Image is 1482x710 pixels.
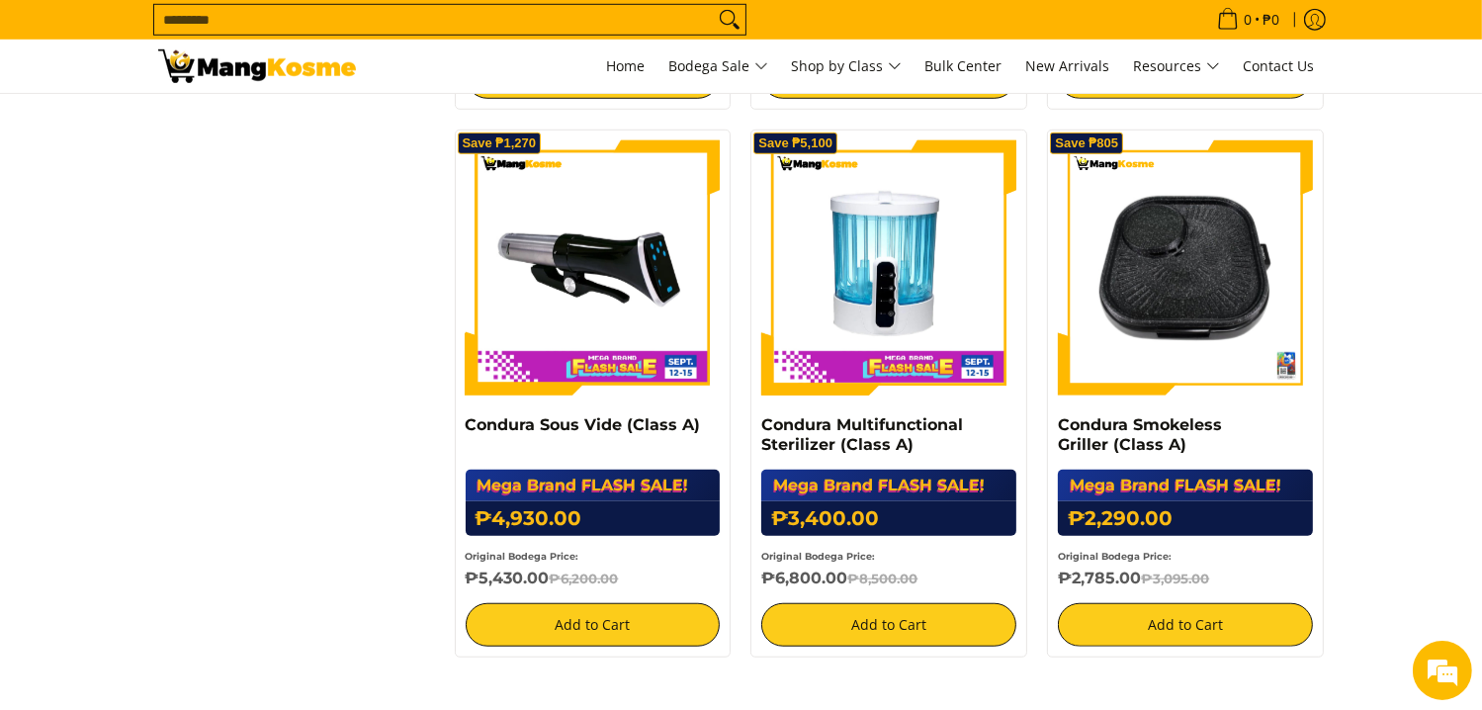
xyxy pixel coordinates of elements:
span: Bodega Sale [669,54,768,79]
span: • [1211,9,1286,31]
h6: ₱2,290.00 [1058,501,1313,536]
a: Condura Multifunctional Sterilizer (Class A) [761,415,963,454]
a: Condura Sous Vide (Class A) [466,415,701,434]
a: Home [597,40,655,93]
span: Contact Us [1244,56,1315,75]
a: Resources [1124,40,1230,93]
span: Resources [1134,54,1220,79]
button: Add to Cart [1058,603,1313,647]
del: ₱3,095.00 [1141,571,1209,586]
a: Bulk Center [915,40,1012,93]
h6: ₱6,800.00 [761,569,1016,588]
a: Contact Us [1234,40,1325,93]
span: Bulk Center [925,56,1003,75]
span: Shop by Class [792,54,902,79]
span: Save ₱1,270 [463,137,537,149]
h6: ₱4,930.00 [466,501,721,536]
a: Shop by Class [782,40,912,93]
span: We're online! [115,222,273,422]
h6: ₱3,400.00 [761,501,1016,536]
img: condura-smokeless-griller-full-view-mang-kosme [1058,140,1313,396]
button: Search [714,5,745,35]
a: New Arrivals [1016,40,1120,93]
del: ₱8,500.00 [847,571,917,586]
img: Condura Multifunctional Sterilizer (Class A) [761,140,1016,396]
span: Save ₱5,100 [758,137,832,149]
small: Original Bodega Price: [1058,551,1172,562]
a: Condura Smokeless Griller (Class A) [1058,415,1222,454]
img: MANG KOSME MEGA BRAND FLASH SALE: September 12-15, 2025 l Mang Kosme [158,49,356,83]
nav: Main Menu [376,40,1325,93]
textarea: Type your message and hit 'Enter' [10,488,377,557]
del: ₱6,200.00 [550,571,619,586]
button: Add to Cart [466,603,721,647]
button: Add to Cart [761,603,1016,647]
small: Original Bodega Price: [761,551,875,562]
div: Chat with us now [103,111,332,136]
span: New Arrivals [1026,56,1110,75]
h6: ₱5,430.00 [466,569,721,588]
span: Save ₱805 [1055,137,1118,149]
h6: ₱2,785.00 [1058,569,1313,588]
a: Bodega Sale [659,40,778,93]
small: Original Bodega Price: [466,551,579,562]
img: Condura Sous Vide (Class A) [466,140,721,396]
span: 0 [1242,13,1256,27]
span: ₱0 [1261,13,1283,27]
div: Minimize live chat window [324,10,372,57]
span: Home [607,56,646,75]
